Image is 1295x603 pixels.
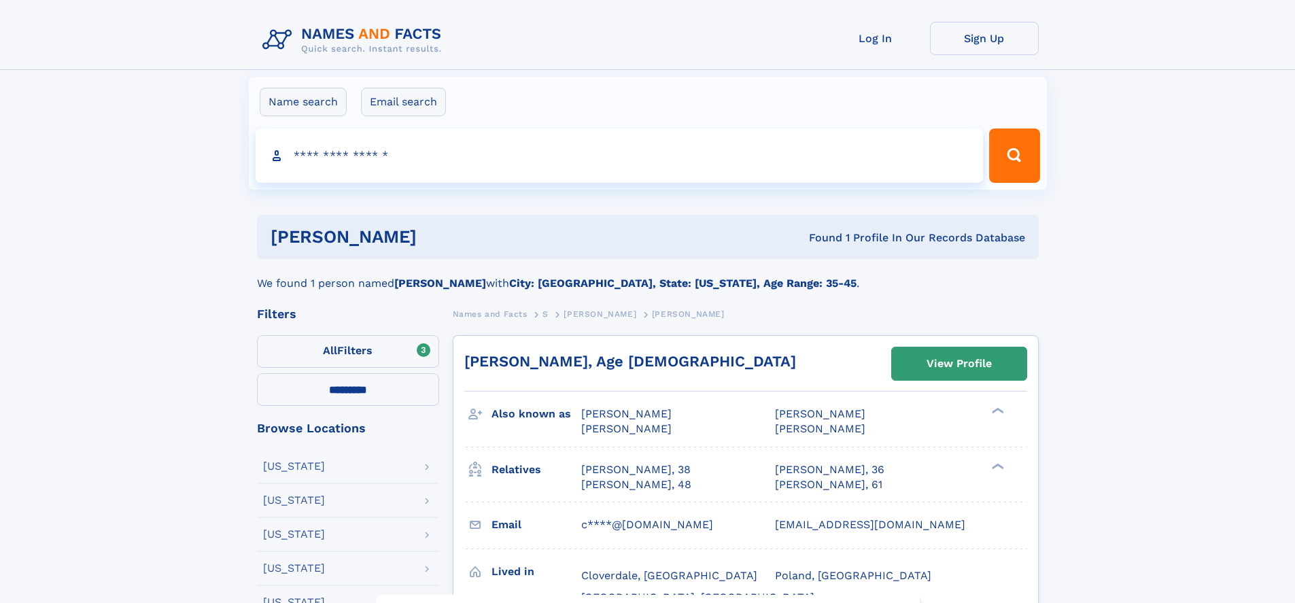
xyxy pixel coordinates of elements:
[263,563,325,574] div: [US_STATE]
[775,462,884,477] a: [PERSON_NAME], 36
[361,88,446,116] label: Email search
[491,458,581,481] h3: Relatives
[775,407,865,420] span: [PERSON_NAME]
[256,128,984,183] input: search input
[542,305,549,322] a: S
[257,422,439,434] div: Browse Locations
[271,228,613,245] h1: [PERSON_NAME]
[775,569,931,582] span: Poland, [GEOGRAPHIC_DATA]
[652,309,725,319] span: [PERSON_NAME]
[775,477,882,492] a: [PERSON_NAME], 61
[491,513,581,536] h3: Email
[564,305,636,322] a: [PERSON_NAME]
[263,495,325,506] div: [US_STATE]
[491,560,581,583] h3: Lived in
[775,422,865,435] span: [PERSON_NAME]
[581,462,691,477] a: [PERSON_NAME], 38
[260,88,347,116] label: Name search
[263,529,325,540] div: [US_STATE]
[581,422,672,435] span: [PERSON_NAME]
[775,518,965,531] span: [EMAIL_ADDRESS][DOMAIN_NAME]
[988,407,1005,415] div: ❯
[464,353,796,370] a: [PERSON_NAME], Age [DEMOGRAPHIC_DATA]
[394,277,486,290] b: [PERSON_NAME]
[453,305,528,322] a: Names and Facts
[927,348,992,379] div: View Profile
[581,407,672,420] span: [PERSON_NAME]
[491,402,581,426] h3: Also known as
[257,22,453,58] img: Logo Names and Facts
[989,128,1039,183] button: Search Button
[581,569,757,582] span: Cloverdale, [GEOGRAPHIC_DATA]
[257,259,1039,292] div: We found 1 person named with .
[323,344,337,357] span: All
[581,477,691,492] a: [PERSON_NAME], 48
[988,462,1005,470] div: ❯
[257,335,439,368] label: Filters
[821,22,930,55] a: Log In
[564,309,636,319] span: [PERSON_NAME]
[892,347,1026,380] a: View Profile
[542,309,549,319] span: S
[263,461,325,472] div: [US_STATE]
[509,277,857,290] b: City: [GEOGRAPHIC_DATA], State: [US_STATE], Age Range: 35-45
[930,22,1039,55] a: Sign Up
[257,308,439,320] div: Filters
[612,230,1025,245] div: Found 1 Profile In Our Records Database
